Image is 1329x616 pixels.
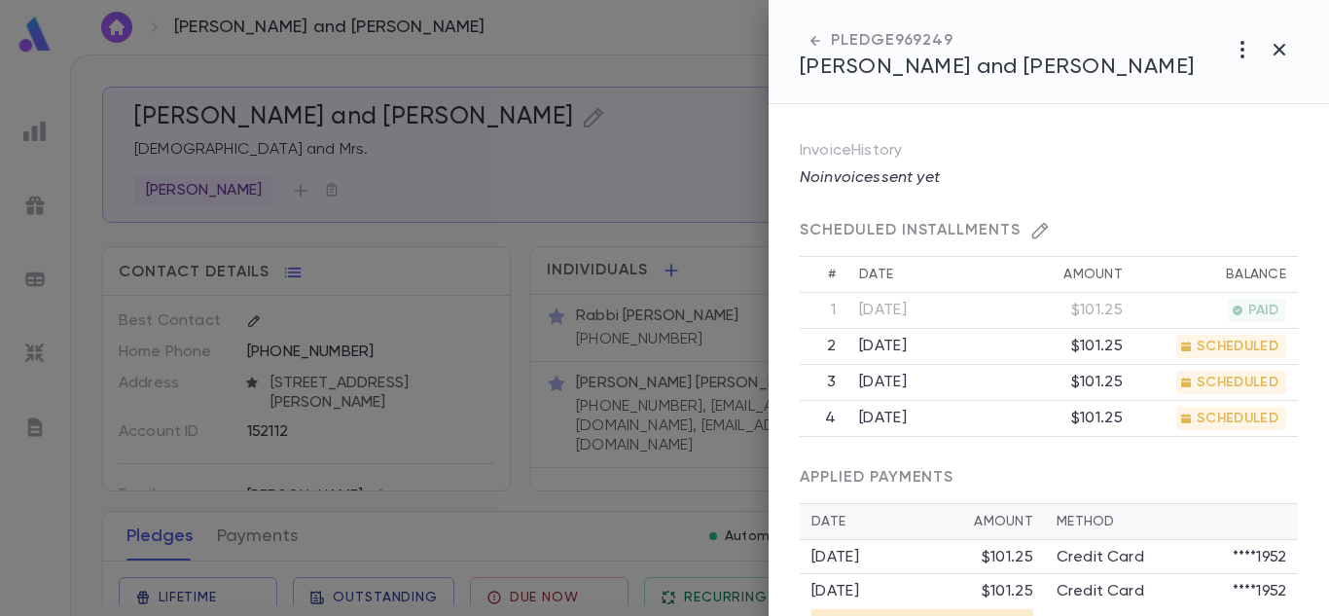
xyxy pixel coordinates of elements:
td: $101.25 [991,293,1134,329]
th: Method [1045,504,1298,540]
span: APPLIED PAYMENTS [800,470,953,486]
td: $101.25 [991,401,1134,437]
span: [PERSON_NAME] and [PERSON_NAME] [800,56,1195,78]
div: [DATE] [811,548,982,567]
th: 1 [800,293,847,329]
div: $101.25 [982,548,1033,567]
th: # [800,257,847,293]
td: [DATE] [847,365,990,401]
div: Date [811,514,974,529]
div: SCHEDULED INSTALLMENTS [800,221,1298,240]
span: SCHEDULED [1189,411,1286,426]
div: Amount [974,514,1033,529]
td: [DATE] [847,329,990,365]
th: Amount [991,257,1134,293]
td: [DATE] [847,293,990,329]
p: Credit Card [1057,548,1144,567]
div: [DATE] [811,582,982,601]
th: 3 [800,365,847,401]
td: $101.25 [991,365,1134,401]
th: 2 [800,329,847,365]
td: $101.25 [991,329,1134,365]
p: No invoices sent yet [800,168,1298,188]
div: $101.25 [982,582,1033,601]
th: Date [847,257,990,293]
p: Credit Card [1057,582,1144,601]
th: Balance [1134,257,1298,293]
p: Invoice History [800,141,1298,168]
span: PAID [1240,303,1286,318]
td: [DATE] [847,401,990,437]
span: SCHEDULED [1189,375,1286,390]
th: 4 [800,401,847,437]
span: SCHEDULED [1189,339,1286,354]
div: PLEDGE 969249 [800,31,1195,51]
